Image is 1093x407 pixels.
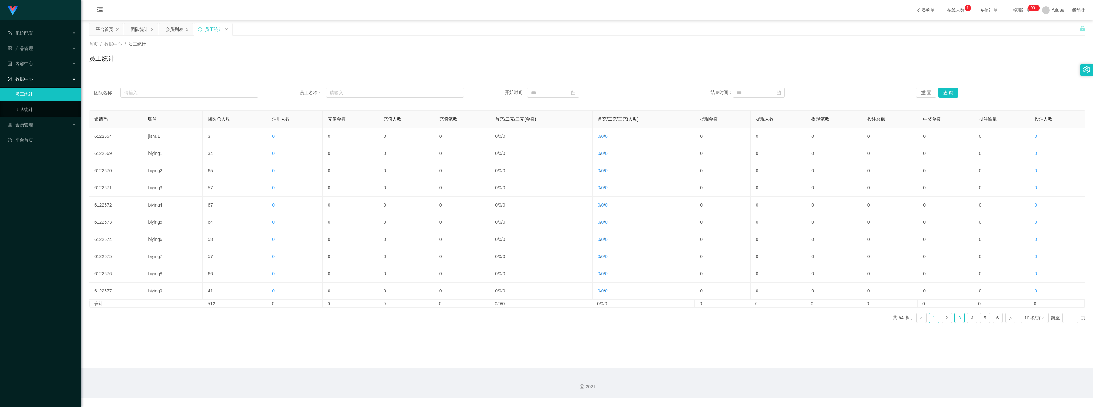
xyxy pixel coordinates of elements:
[974,145,1030,162] td: 0
[434,128,490,145] td: 0
[434,145,490,162] td: 0
[185,28,189,32] i: 图标: close
[8,61,12,66] i: 图标: profile
[862,128,918,145] td: 0
[598,237,600,242] span: 0
[979,116,997,122] span: 投注输赢
[601,202,604,207] span: 0
[974,265,1030,283] td: 0
[495,254,498,259] span: 0
[918,231,974,248] td: 0
[593,231,695,248] td: / /
[143,197,203,214] td: biying4
[143,248,203,265] td: biying7
[598,288,600,293] span: 0
[601,288,604,293] span: 0
[143,231,203,248] td: biying6
[710,90,733,95] span: 结束时间：
[503,237,505,242] span: 0
[503,151,505,156] span: 0
[695,231,751,248] td: 0
[323,145,379,162] td: 0
[862,162,918,179] td: 0
[495,185,498,190] span: 0
[862,231,918,248] td: 0
[593,145,695,162] td: / /
[89,265,143,283] td: 6122676
[806,145,862,162] td: 0
[378,128,434,145] td: 0
[96,23,113,35] div: 平台首页
[867,116,885,122] span: 投注总额
[272,288,275,293] span: 0
[89,179,143,197] td: 6122671
[495,202,498,207] span: 0
[1024,313,1041,323] div: 10 条/页
[862,283,918,300] td: 0
[323,128,379,145] td: 0
[205,23,223,35] div: 员工统计
[1005,313,1015,323] li: 下一页
[751,248,807,265] td: 0
[272,237,275,242] span: 0
[495,271,498,276] span: 0
[862,179,918,197] td: 0
[272,271,275,276] span: 0
[89,128,143,145] td: 6122654
[918,197,974,214] td: 0
[751,162,807,179] td: 0
[143,162,203,179] td: biying2
[920,316,923,320] i: 图标: left
[605,271,608,276] span: 0
[378,265,434,283] td: 0
[378,231,434,248] td: 0
[974,162,1030,179] td: 0
[980,313,990,323] li: 5
[495,134,498,139] span: 0
[695,265,751,283] td: 0
[499,185,501,190] span: 0
[1041,316,1045,320] i: 图标: down
[593,248,695,265] td: / /
[8,76,33,81] span: 数据中心
[495,220,498,225] span: 0
[272,116,290,122] span: 注册人数
[208,116,230,122] span: 团队总人数
[8,6,18,15] img: logo.9652507e.png
[1035,254,1037,259] span: 0
[806,214,862,231] td: 0
[967,313,977,323] li: 4
[593,197,695,214] td: / /
[203,214,267,231] td: 64
[1035,237,1037,242] span: 0
[993,313,1003,323] li: 6
[225,28,228,32] i: 图标: close
[434,162,490,179] td: 0
[505,90,527,95] span: 开始时间：
[695,145,751,162] td: 0
[974,179,1030,197] td: 0
[811,116,829,122] span: 提现笔数
[272,254,275,259] span: 0
[378,214,434,231] td: 0
[378,283,434,300] td: 0
[495,116,536,122] span: 首充/二充/三充(金额)
[323,283,379,300] td: 0
[918,162,974,179] td: 0
[434,248,490,265] td: 0
[955,313,964,323] a: 3
[89,248,143,265] td: 6122675
[89,197,143,214] td: 6122672
[148,116,157,122] span: 账号
[751,128,807,145] td: 0
[593,179,695,197] td: / /
[89,145,143,162] td: 6122669
[777,90,781,95] i: 图标: calendar
[593,128,695,145] td: / /
[490,179,592,197] td: / /
[8,61,33,66] span: 内容中心
[695,179,751,197] td: 0
[862,248,918,265] td: 0
[89,283,143,300] td: 6122677
[495,288,498,293] span: 0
